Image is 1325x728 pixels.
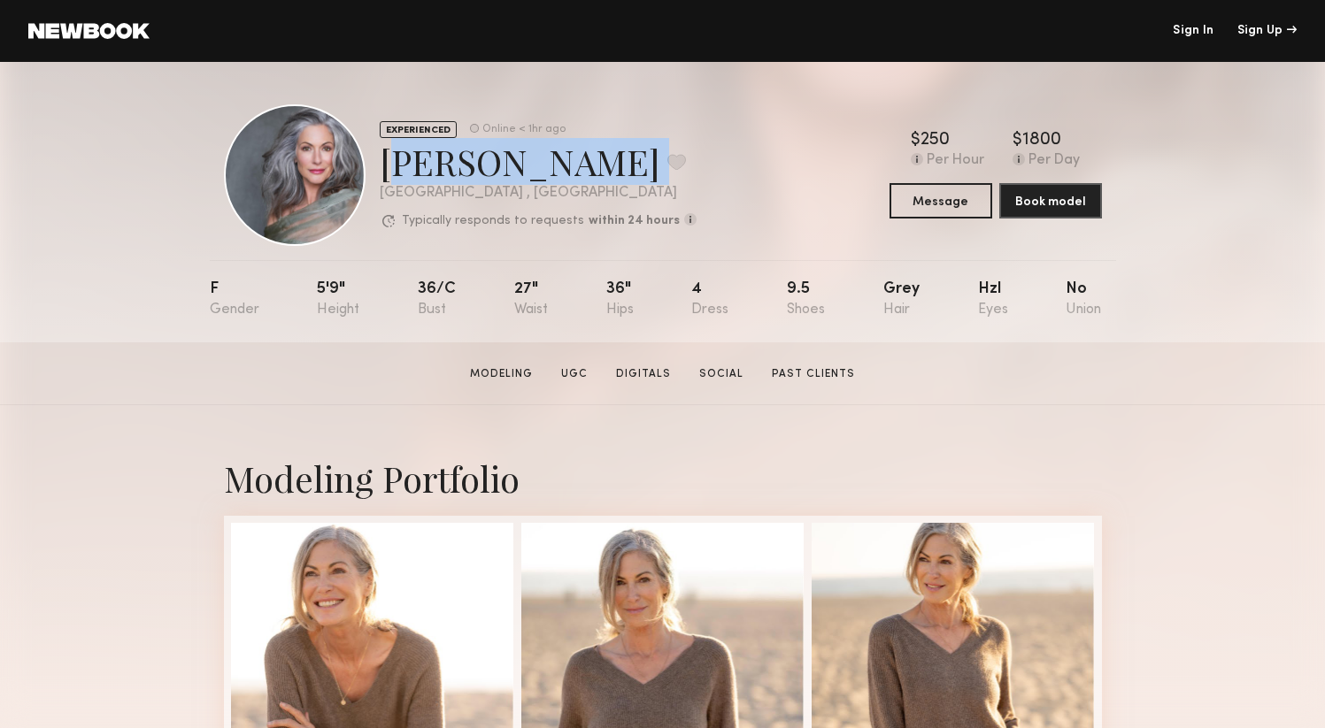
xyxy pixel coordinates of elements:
div: 4 [691,281,728,318]
div: 5'9" [317,281,359,318]
div: 9.5 [787,281,825,318]
div: Per Day [1028,153,1080,169]
a: Sign In [1173,25,1213,37]
div: No [1066,281,1101,318]
div: Sign Up [1237,25,1297,37]
div: 1800 [1022,132,1061,149]
div: F [210,281,259,318]
button: Message [890,183,992,218]
a: UGC [554,366,595,382]
div: Per Hour [927,153,984,169]
div: Grey [883,281,920,318]
button: Book model [999,183,1102,218]
a: Modeling [463,366,540,382]
div: EXPERIENCED [380,121,457,138]
p: Typically responds to requests [402,215,584,227]
a: Social [692,366,751,382]
div: Hzl [978,281,1008,318]
div: Online < 1hr ago [482,124,566,135]
div: [PERSON_NAME] [380,138,697,185]
a: Past Clients [765,366,862,382]
div: 27" [514,281,548,318]
div: $ [1013,132,1022,149]
a: Digitals [609,366,678,382]
b: within 24 hours [589,215,680,227]
div: [GEOGRAPHIC_DATA] , [GEOGRAPHIC_DATA] [380,186,697,201]
div: 36/c [418,281,456,318]
div: 250 [921,132,950,149]
div: 36" [606,281,634,318]
div: $ [911,132,921,149]
div: Modeling Portfolio [224,455,1102,502]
